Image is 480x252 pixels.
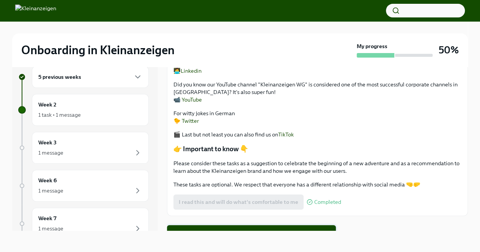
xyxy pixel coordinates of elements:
div: 1 message [38,187,63,194]
div: 1 task • 1 message [38,111,81,119]
h6: Week 7 [38,214,57,222]
div: 5 previous weeks [32,66,149,88]
h3: 50% [439,43,459,57]
span: Next task : Give us feedback about your first week of onboarding [172,229,330,236]
p: 👉 Important to know 👇 [173,144,461,153]
a: Week 21 task • 1 message [18,94,149,126]
h6: Week 6 [38,176,57,185]
div: 1 message [38,225,63,232]
a: 🐤 Twitter [173,117,199,124]
p: Get to know about interesting job offers to refer your friends and family, blogposts and more [173,59,461,75]
div: 1 message [38,149,63,157]
button: Next task:Give us feedback about your first week of onboarding [167,225,336,240]
h2: Onboarding in Kleinanzeigen [21,42,175,58]
p: These tasks are optional. We respect that everyone has a different relationship with social media 🤜🤛 [173,181,461,188]
a: Week 31 message [18,132,149,164]
p: For witty jokes in German [173,110,461,125]
p: Did you know our YouTube channel "Kleinanzeigen WG" is considered one of the most successful corp... [173,81,461,103]
a: Week 61 message [18,170,149,202]
a: 📹 YouTube [173,96,202,103]
p: 🎬 Last but not least you can also find us on [173,131,461,138]
a: TikTok [278,131,294,138]
h6: 5 previous weeks [38,73,81,81]
span: Completed [314,199,341,205]
img: Kleinanzeigen [15,5,56,17]
p: Please consider these tasks as a suggestion to celebrate the beginning of a new adventure and as ... [173,160,461,175]
strong: My progress [357,42,387,50]
a: Week 71 message [18,208,149,239]
h6: Week 2 [38,100,57,109]
h6: Week 3 [38,138,57,147]
a: 🧑‍💻Linkedin [173,67,201,74]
